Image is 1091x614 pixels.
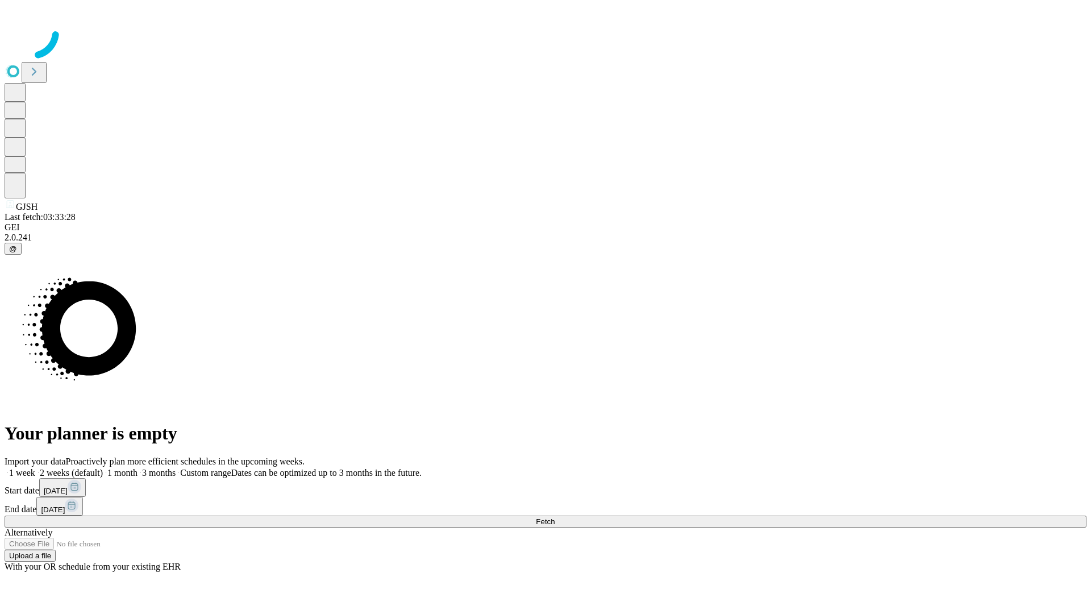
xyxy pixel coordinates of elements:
[5,497,1086,516] div: End date
[39,478,86,497] button: [DATE]
[5,233,1086,243] div: 2.0.241
[231,468,422,478] span: Dates can be optimized up to 3 months in the future.
[5,423,1086,444] h1: Your planner is empty
[36,497,83,516] button: [DATE]
[16,202,38,211] span: GJSH
[5,562,181,571] span: With your OR schedule from your existing EHR
[5,550,56,562] button: Upload a file
[180,468,231,478] span: Custom range
[5,478,1086,497] div: Start date
[66,457,305,466] span: Proactively plan more efficient schedules in the upcoming weeks.
[41,505,65,514] span: [DATE]
[44,487,68,495] span: [DATE]
[5,528,52,537] span: Alternatively
[9,468,35,478] span: 1 week
[536,517,555,526] span: Fetch
[5,243,22,255] button: @
[107,468,138,478] span: 1 month
[40,468,103,478] span: 2 weeks (default)
[142,468,176,478] span: 3 months
[5,212,76,222] span: Last fetch: 03:33:28
[9,244,17,253] span: @
[5,222,1086,233] div: GEI
[5,516,1086,528] button: Fetch
[5,457,66,466] span: Import your data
